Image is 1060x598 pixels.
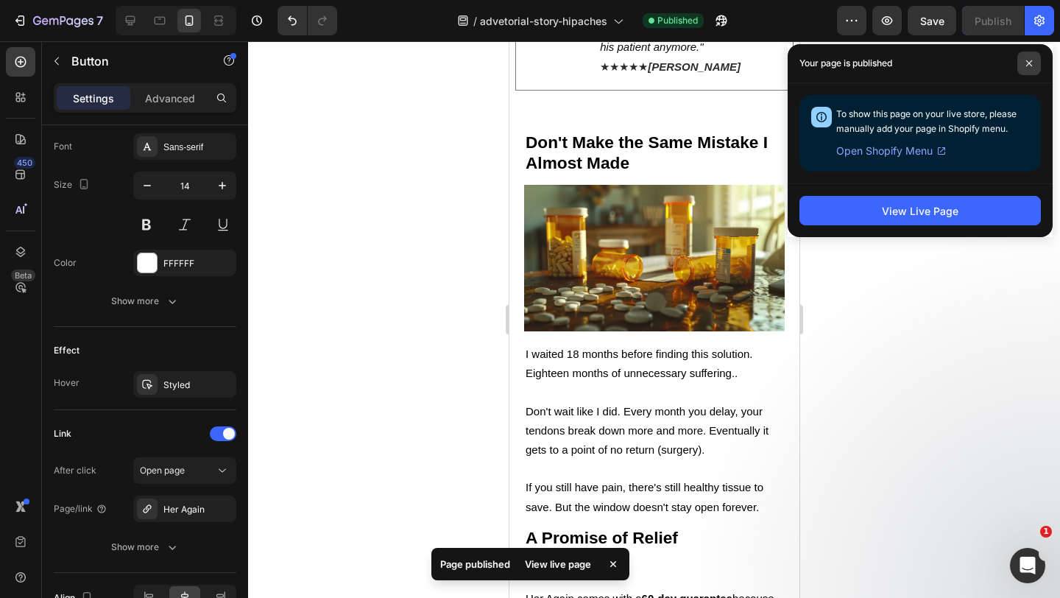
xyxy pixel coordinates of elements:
div: Page/link [54,502,107,516]
button: Show more [54,534,236,560]
button: Open page [133,457,236,484]
div: Font [54,140,72,153]
div: Undo/Redo [278,6,337,35]
div: Her Again [163,503,233,516]
button: Save [908,6,956,35]
p: Your page is published [799,56,892,71]
span: Open Shopify Menu [836,142,933,160]
button: 7 [6,6,110,35]
div: After click [54,464,96,477]
div: Sans-serif [163,141,233,154]
div: 450 [14,157,35,169]
span: Open page [140,465,185,476]
div: FFFFFF [163,257,233,270]
span: To show this page on your live store, please manually add your page in Shopify menu. [836,108,1017,134]
div: Styled [163,379,233,392]
span: Published [657,14,698,27]
p: Advanced [145,91,195,106]
div: View Live Page [882,203,958,219]
div: Publish [975,13,1011,29]
div: Beta [11,270,35,281]
p: 7 [96,12,103,29]
strong: 60-day guarantee [132,551,223,563]
button: Show more [54,288,236,314]
iframe: Design area [509,41,799,598]
iframe: Intercom live chat [1010,548,1045,583]
div: Hover [54,376,79,390]
p: Settings [73,91,114,106]
span: / [473,13,477,29]
div: Effect [54,344,79,357]
div: View live page [516,554,600,574]
div: Show more [111,540,180,555]
div: Size [54,175,93,195]
span: 1 [1040,526,1052,538]
span: advetorial-story-hipaches [480,13,607,29]
div: Color [54,256,77,270]
button: View Live Page [799,196,1041,225]
div: Link [54,427,71,440]
span: Save [920,15,944,27]
p: Page published [440,557,510,571]
div: Show more [111,294,180,309]
button: Publish [962,6,1024,35]
p: Button [71,52,197,70]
